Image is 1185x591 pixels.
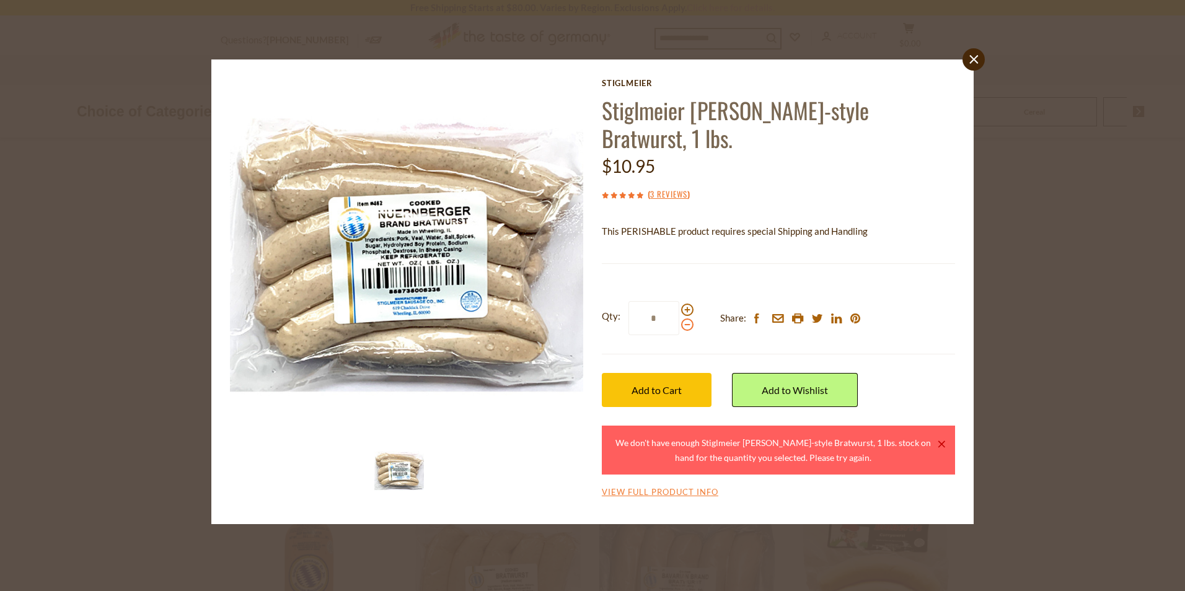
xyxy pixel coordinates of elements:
[602,309,620,324] strong: Qty:
[938,440,945,448] a: ×
[628,301,679,335] input: Qty:
[720,310,746,326] span: Share:
[230,78,584,432] img: Stiglmeier Nuernberger-style Bratwurst, 1 lbs.
[602,94,869,154] a: Stiglmeier [PERSON_NAME]-style Bratwurst, 1 lbs.
[612,436,935,465] div: We don't have enough Stiglmeier [PERSON_NAME]-style Bratwurst, 1 lbs. stock on hand for the quant...
[602,78,955,88] a: Stiglmeier
[602,155,655,177] span: $10.95
[614,248,955,264] li: We will ship this product in heat-protective packaging and ice.
[602,224,955,239] p: This PERISHABLE product requires special Shipping and Handling
[602,373,711,407] button: Add to Cart
[648,188,690,200] span: ( )
[650,188,687,201] a: 3 Reviews
[374,446,424,496] img: Stiglmeier Nuernberger-style Bratwurst, 1 lbs.
[632,384,682,396] span: Add to Cart
[732,373,858,407] a: Add to Wishlist
[602,487,718,498] a: View Full Product Info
